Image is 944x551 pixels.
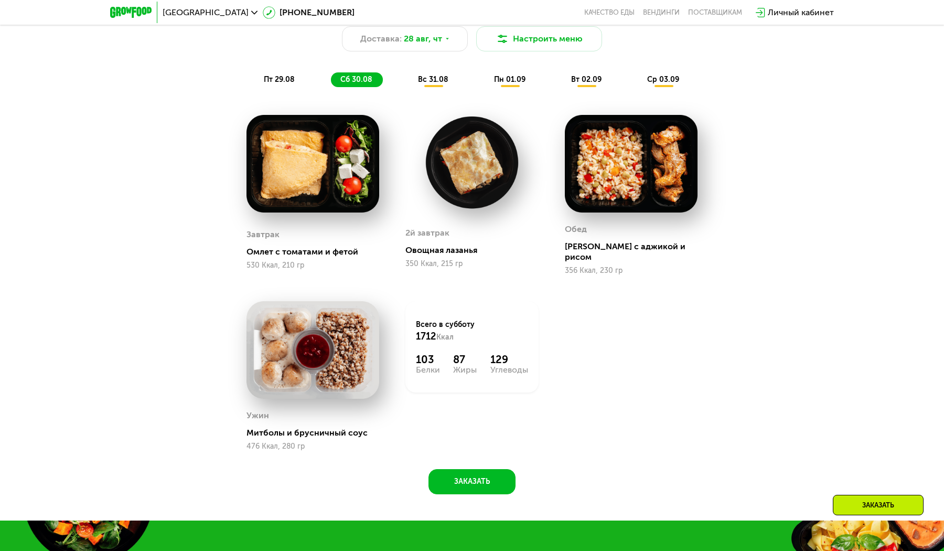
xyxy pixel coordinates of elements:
[428,469,516,494] button: Заказать
[340,75,372,84] span: сб 30.08
[246,227,280,242] div: Завтрак
[416,353,440,366] div: 103
[163,8,249,17] span: [GEOGRAPHIC_DATA]
[418,75,448,84] span: вс 31.08
[246,408,269,423] div: Ужин
[404,33,442,45] span: 28 авг, чт
[246,442,379,451] div: 476 Ккал, 280 гр
[416,320,528,343] div: Всего в субботу
[246,247,388,257] div: Омлет с томатами и фетой
[405,245,546,256] div: Овощная лазанья
[476,26,602,51] button: Настроить меню
[565,267,698,275] div: 356 Ккал, 230 гр
[565,221,587,237] div: Обед
[416,331,436,342] span: 1712
[688,8,742,17] div: поставщикам
[453,366,477,374] div: Жиры
[584,8,635,17] a: Качество еды
[405,260,538,268] div: 350 Ккал, 215 гр
[565,241,706,262] div: [PERSON_NAME] с аджикой и рисом
[571,75,602,84] span: вт 02.09
[643,8,680,17] a: Вендинги
[246,428,388,438] div: Митболы и брусничный соус
[360,33,402,45] span: Доставка:
[416,366,440,374] div: Белки
[494,75,525,84] span: пн 01.09
[263,6,355,19] a: [PHONE_NUMBER]
[453,353,477,366] div: 87
[264,75,295,84] span: пт 29.08
[246,261,379,270] div: 530 Ккал, 210 гр
[833,495,924,515] div: Заказать
[490,353,528,366] div: 129
[647,75,679,84] span: ср 03.09
[436,333,454,342] span: Ккал
[405,225,449,241] div: 2й завтрак
[490,366,528,374] div: Углеводы
[768,6,834,19] div: Личный кабинет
